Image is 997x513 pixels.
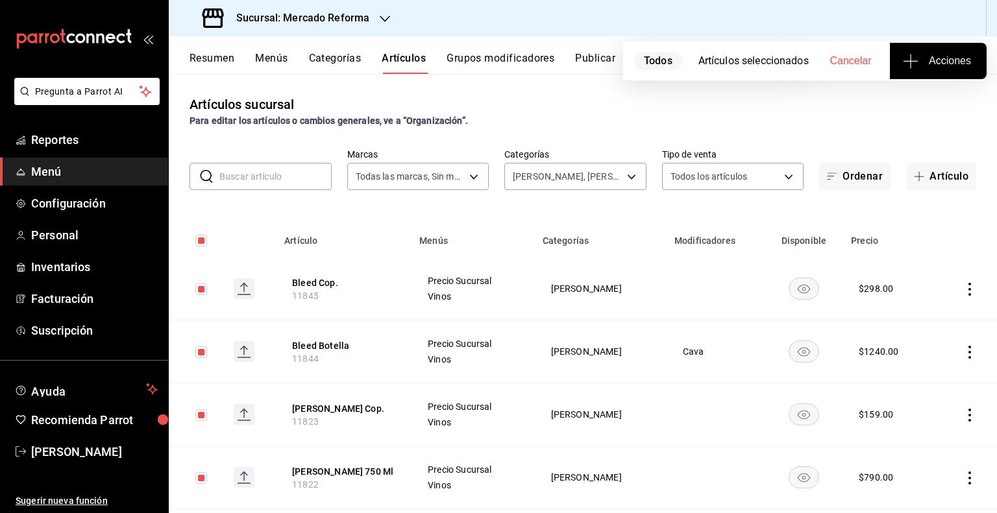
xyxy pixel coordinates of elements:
[428,418,519,427] span: Vinos
[412,216,535,257] th: Menús
[905,53,971,69] span: Acciones
[31,443,158,460] span: [PERSON_NAME]
[843,216,934,257] th: Precio
[963,471,976,484] button: actions
[963,283,976,296] button: actions
[428,339,519,348] span: Precio Sucursal
[31,258,158,276] span: Inventarios
[906,163,976,190] button: Artículo
[309,52,362,74] button: Categorías
[963,346,976,359] button: actions
[667,216,765,257] th: Modificadores
[226,10,369,26] h3: Sucursal: Mercado Reforma
[190,52,997,74] div: navigation tabs
[830,55,872,67] span: Cancelar
[292,402,396,415] button: edit-product-location
[190,115,468,126] strong: Para editar los artículos o cambios generales, ve a “Organización”.
[859,471,893,484] div: $ 790.00
[551,410,650,419] span: [PERSON_NAME]
[277,216,412,257] th: Artículo
[292,339,396,352] button: edit-product-location
[671,170,748,183] span: Todos los artículos
[859,282,893,295] div: $ 298.00
[255,52,288,74] button: Menús
[662,150,804,159] label: Tipo de venta
[634,52,683,70] span: Todos
[31,226,158,244] span: Personal
[292,353,319,364] span: 11844
[789,466,819,488] button: availability-product
[551,473,650,482] span: [PERSON_NAME]
[292,276,396,289] button: edit-product-location
[963,409,976,422] button: actions
[9,94,160,108] a: Pregunta a Parrot AI
[31,290,158,307] span: Facturación
[356,170,465,183] span: Todas las marcas, Sin marca
[31,411,158,429] span: Recomienda Parrot
[765,216,843,257] th: Disponible
[428,481,519,490] span: Vinos
[31,381,141,397] span: Ayuda
[504,150,646,159] label: Categorías
[16,494,158,508] span: Sugerir nueva función
[789,278,819,300] button: availability-product
[31,195,158,212] span: Configuración
[428,355,519,364] span: Vinos
[819,163,891,190] button: Ordenar
[859,345,898,358] div: $ 1240.00
[683,347,748,356] span: Cava
[428,465,519,474] span: Precio Sucursal
[35,85,140,99] span: Pregunta a Parrot AI
[190,95,294,114] div: Artículos sucursal
[551,284,650,293] span: [PERSON_NAME]
[513,170,622,183] span: [PERSON_NAME], [PERSON_NAME], [PERSON_NAME], [PERSON_NAME]
[292,291,319,301] span: 11845
[190,52,234,74] button: Resumen
[31,131,158,149] span: Reportes
[219,163,332,189] input: Buscar artículo
[890,43,987,79] button: Acciones
[347,150,489,159] label: Marcas
[292,416,319,427] span: 11823
[143,34,153,44] button: open_drawer_menu
[428,276,519,285] span: Precio Sucursal
[789,403,819,425] button: availability-product
[575,52,615,74] button: Publicar
[698,53,815,69] div: Artículos seleccionados
[428,292,519,301] span: Vinos
[535,216,667,257] th: Categorías
[292,479,319,490] span: 11822
[789,340,819,363] button: availability-product
[31,322,158,339] span: Suscripción
[382,52,426,74] button: Artículos
[859,408,893,421] div: $ 159.00
[14,78,160,105] button: Pregunta a Parrot AI
[447,52,554,74] button: Grupos modificadores
[428,402,519,411] span: Precio Sucursal
[292,465,396,478] button: edit-product-location
[811,43,890,79] button: Cancelar
[551,347,650,356] span: [PERSON_NAME]
[31,163,158,180] span: Menú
